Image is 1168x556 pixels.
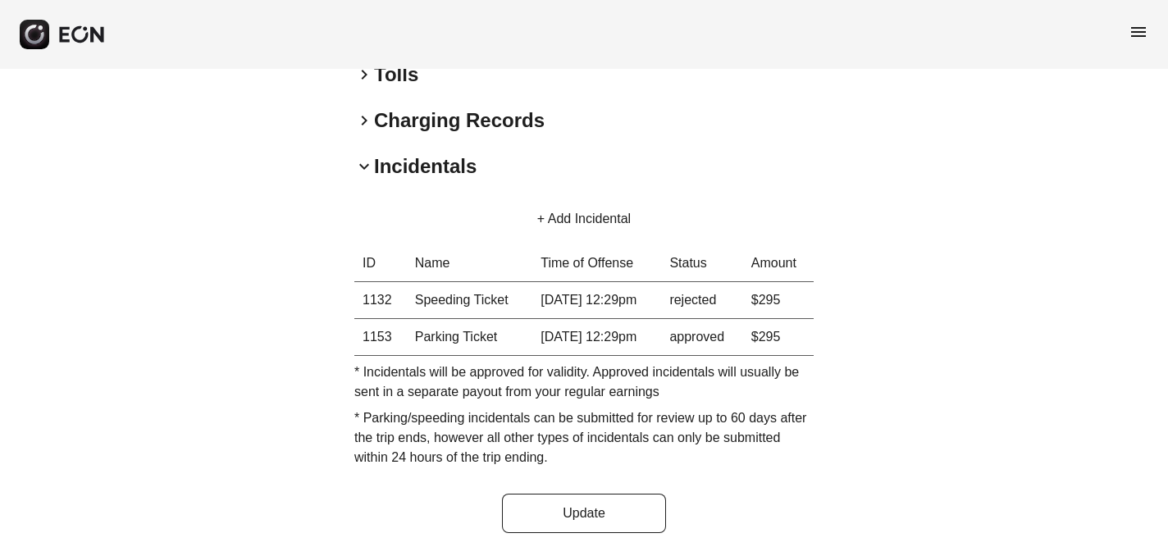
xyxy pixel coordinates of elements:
th: Time of Offense [532,245,661,282]
td: Parking Ticket [407,319,532,356]
td: $295 [743,319,814,356]
td: approved [661,319,742,356]
h2: Incidentals [374,153,477,180]
td: [DATE] 12:29pm [532,319,661,356]
p: * Parking/speeding incidentals can be submitted for review up to 60 days after the trip ends, how... [354,408,814,467]
td: Speeding Ticket [407,282,532,319]
th: 1132 [354,282,407,319]
td: rejected [661,282,742,319]
span: keyboard_arrow_down [354,157,374,176]
th: Name [407,245,532,282]
th: ID [354,245,407,282]
p: * Incidentals will be approved for validity. Approved incidentals will usually be sent in a separ... [354,362,814,402]
th: Status [661,245,742,282]
th: 1153 [354,319,407,356]
h2: Tolls [374,62,418,88]
td: [DATE] 12:29pm [532,282,661,319]
h2: Charging Records [374,107,545,134]
span: keyboard_arrow_right [354,65,374,84]
button: + Add Incidental [518,199,650,239]
span: keyboard_arrow_right [354,111,374,130]
td: $295 [743,282,814,319]
th: Amount [743,245,814,282]
button: Update [502,494,666,533]
span: menu [1129,22,1148,42]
